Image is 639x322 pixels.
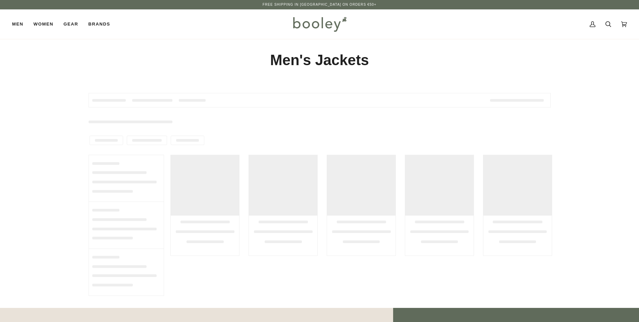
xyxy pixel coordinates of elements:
img: Booley [290,14,349,34]
span: Gear [63,21,78,28]
h1: Men's Jackets [89,51,551,70]
span: Brands [88,21,110,28]
a: Brands [83,9,115,39]
a: Men [12,9,29,39]
a: Gear [58,9,83,39]
span: Men [12,21,23,28]
p: Free Shipping in [GEOGRAPHIC_DATA] on Orders €50+ [263,2,376,7]
span: Women [34,21,53,28]
a: Women [29,9,58,39]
